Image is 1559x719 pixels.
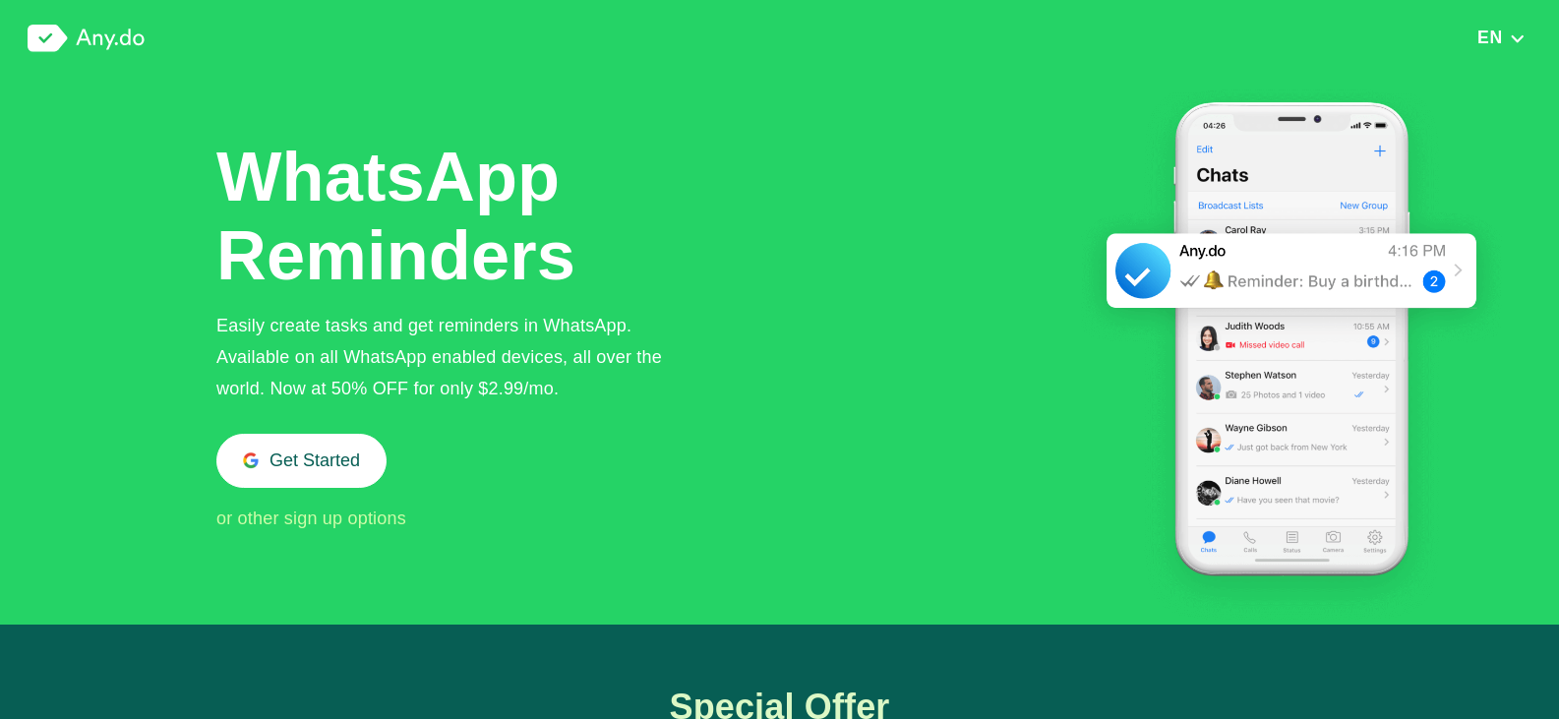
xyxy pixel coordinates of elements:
h1: WhatsApp Reminders [216,138,580,295]
button: Get Started [216,434,387,488]
img: down [1509,31,1526,45]
img: WhatsApp Tasks & Reminders [1080,77,1503,625]
span: EN [1477,28,1503,47]
button: EN [1471,27,1531,48]
img: logo [28,25,145,52]
div: Easily create tasks and get reminders in WhatsApp. Available on all WhatsApp enabled devices, all... [216,310,694,404]
span: or other sign up options [216,509,406,528]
